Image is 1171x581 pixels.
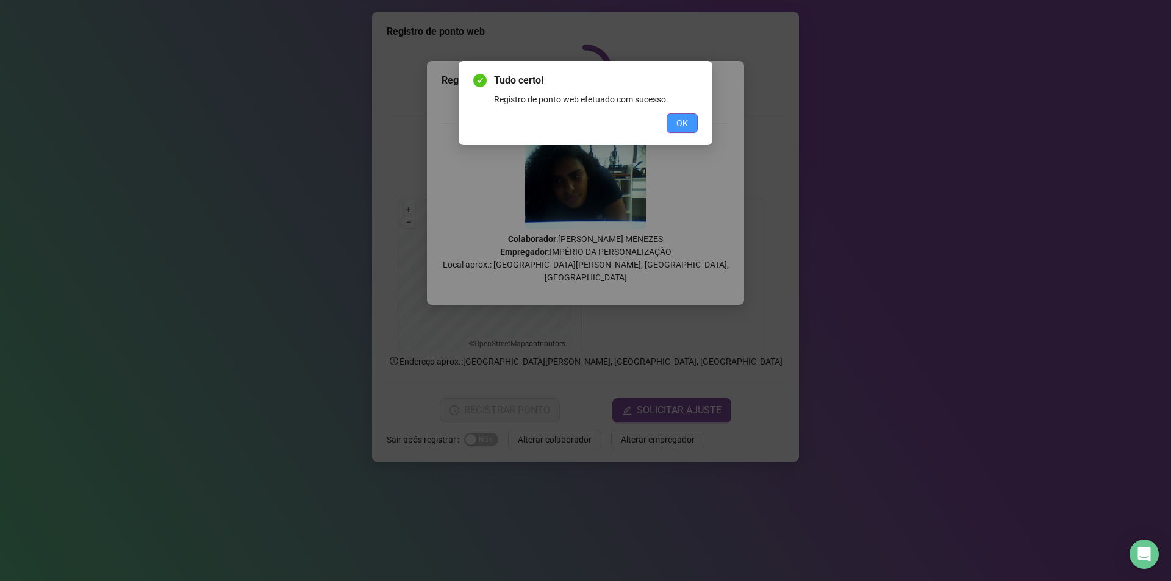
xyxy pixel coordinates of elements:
span: Tudo certo! [494,73,698,88]
div: Registro de ponto web efetuado com sucesso. [494,93,698,106]
span: check-circle [473,74,487,87]
button: OK [667,113,698,133]
div: Open Intercom Messenger [1130,540,1159,569]
span: OK [676,116,688,130]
